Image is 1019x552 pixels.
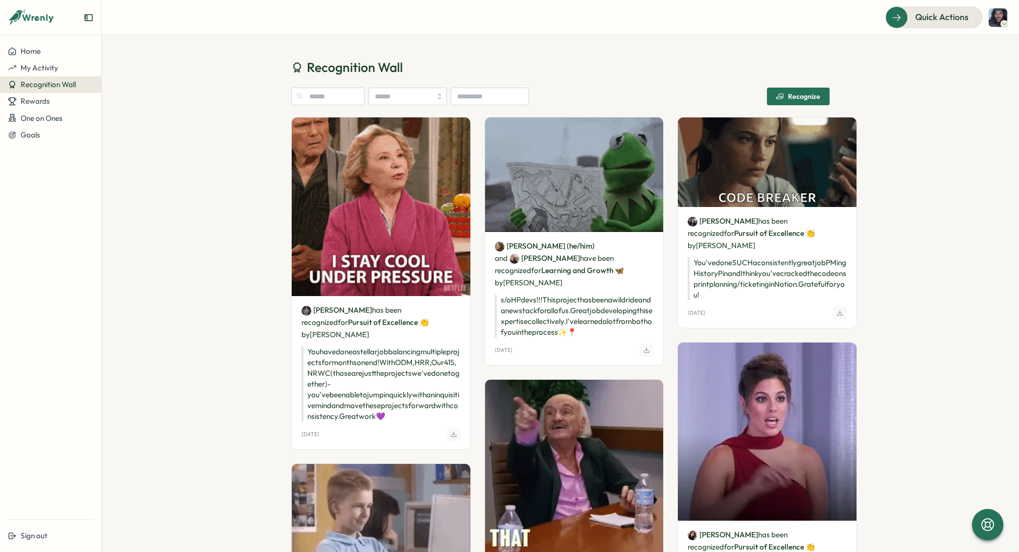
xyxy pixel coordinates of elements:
a: Deepika Ramachandran[PERSON_NAME] [301,305,372,316]
span: Home [21,46,41,56]
img: Mark Buckner [509,254,519,264]
p: [DATE] [301,431,319,437]
button: Quick Actions [885,6,983,28]
img: Recognition Image [485,117,664,231]
img: Emily Rowe [688,530,697,540]
span: Recognition Wall [21,80,76,89]
span: Learning and Growth 🦋 [541,266,624,275]
span: Goals [21,130,40,139]
p: have been recognized by [PERSON_NAME] [495,240,654,289]
span: Rewards [21,96,50,106]
span: Sign out [21,531,47,540]
p: [DATE] [688,310,705,316]
img: Recognition Image [292,117,470,296]
span: for [338,318,348,327]
button: Recognize [767,88,830,105]
a: Emily Rowe[PERSON_NAME] [688,529,758,540]
span: for [724,542,734,552]
p: You have done a stellar job balancing multiple projects for months on end! With ODM, HRR, Our415,... [301,346,461,422]
p: has been recognized by [PERSON_NAME] [688,215,847,252]
div: Recognize [776,92,820,100]
span: for [724,229,734,238]
span: My Activity [21,63,58,72]
p: has been recognized by [PERSON_NAME] [301,304,461,341]
a: Mark Buckner[PERSON_NAME] [509,253,580,264]
p: s/o HP devs !!! This project has been a wild ride and a new stack for all of us. Great job develo... [495,295,654,338]
span: Recognition Wall [307,59,403,76]
img: Ross Chapman (he/him) [495,242,505,252]
span: Pursuit of Excellence 👏 [734,542,815,552]
img: Deepika Ramachandran [301,306,311,316]
img: Recognition Image [678,343,857,521]
a: Ashley Jessen[PERSON_NAME] [688,216,758,227]
p: You've done SUCH a consistently great job PMing HistoryPin and I think you've cracked the code on... [688,257,847,300]
span: Pursuit of Excellence 👏 [734,229,815,238]
span: and [495,253,508,264]
span: One on Ones [21,114,63,123]
p: [DATE] [495,347,512,353]
img: Recognition Image [678,117,857,207]
img: Shane McDaniel [989,8,1007,27]
span: for [531,266,541,275]
a: Ross Chapman (he/him)[PERSON_NAME] (he/him) [495,241,595,252]
button: Expand sidebar [84,13,93,23]
span: Pursuit of Excellence 👏 [348,318,429,327]
span: Quick Actions [915,11,969,23]
img: Ashley Jessen [688,217,697,227]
